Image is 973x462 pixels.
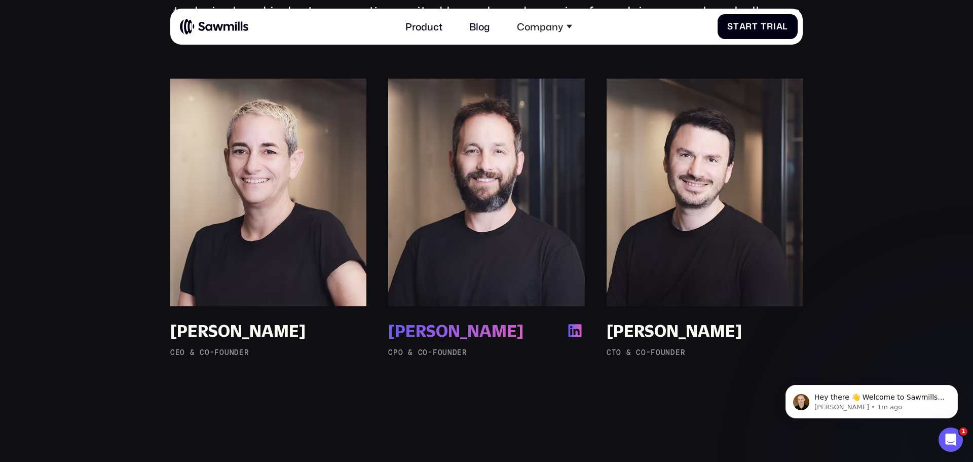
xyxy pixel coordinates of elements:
span: t [752,21,758,31]
div: Company [517,21,563,32]
div: CEO & Co-Founder [170,348,366,357]
a: [PERSON_NAME]CEO & Co-Founder [170,79,366,357]
div: CTO & Co-Founder [607,348,803,357]
span: a [739,21,746,31]
span: t [733,21,739,31]
div: CPO & Co-Founder [388,348,584,357]
span: i [773,21,776,31]
span: r [745,21,752,31]
iframe: Intercom live chat [939,428,963,452]
div: [PERSON_NAME] [388,321,523,341]
span: S [727,21,733,31]
div: Company [509,13,579,40]
span: 1 [959,428,967,436]
a: [PERSON_NAME]CPO & Co-Founder [388,79,584,357]
a: [PERSON_NAME]CTO & Co-Founder [607,79,803,357]
a: Blog [462,13,498,40]
a: Product [398,13,450,40]
span: l [782,21,788,31]
span: T [761,21,767,31]
span: r [767,21,773,31]
a: StartTrial [718,14,798,39]
span: a [776,21,783,31]
iframe: Intercom notifications message [770,364,973,435]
